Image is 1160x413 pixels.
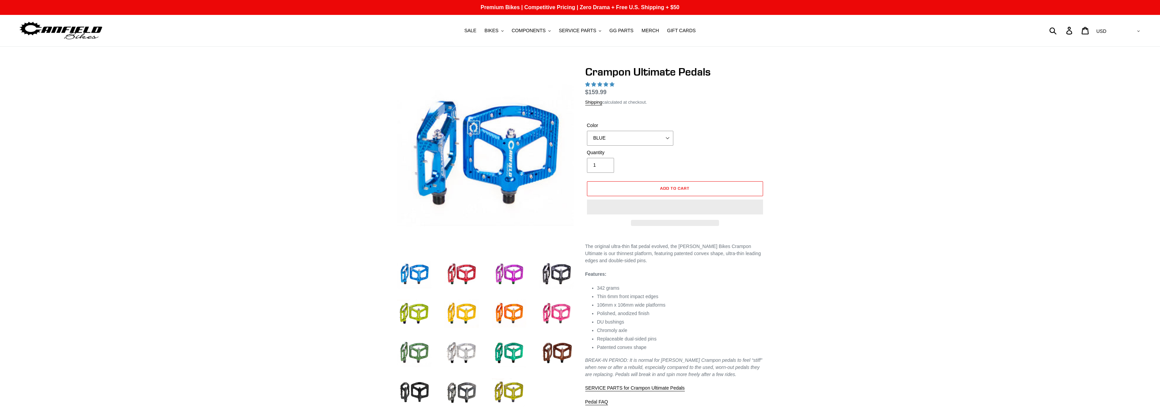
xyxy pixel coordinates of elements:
[512,28,546,34] span: COMPONENTS
[1053,23,1070,38] input: Search
[585,89,607,96] span: $159.99
[559,28,596,34] span: SERVICE PARTS
[609,28,633,34] span: GG PARTS
[538,256,575,293] img: Load image into Gallery viewer, Crampon Ultimate Pedals
[597,302,765,309] li: 106mm x 106mm wide platforms
[667,28,696,34] span: GIFT CARDS
[508,26,554,35] button: COMPONENTS
[585,99,765,106] div: calculated at checkout.
[464,28,477,34] span: SALE
[396,295,433,332] img: Load image into Gallery viewer, Crampon Ultimate Pedals
[19,20,103,41] img: Canfield Bikes
[638,26,662,35] a: MERCH
[585,357,762,377] em: BREAK-IN PERIOD: It is normal for [PERSON_NAME] Crampon pedals to feel “stiff” when new or after ...
[597,285,765,292] li: 342 grams
[664,26,699,35] a: GIFT CARDS
[396,256,433,293] img: Load image into Gallery viewer, Crampon Ultimate Pedals
[461,26,480,35] a: SALE
[641,28,659,34] span: MERCH
[585,82,616,87] span: 4.95 stars
[587,149,673,156] label: Quantity
[443,295,480,332] img: Load image into Gallery viewer, Crampon Ultimate Pedals
[587,122,673,129] label: Color
[485,28,499,34] span: BIKES
[443,256,480,293] img: Load image into Gallery viewer, Crampon Ultimate Pedals
[585,100,603,105] a: Shipping
[606,26,637,35] a: GG PARTS
[585,243,765,264] p: The original ultra-thin flat pedal evolved, the [PERSON_NAME] Bikes Crampon Ultimate is our thinn...
[443,334,480,372] img: Load image into Gallery viewer, Crampon Ultimate Pedals
[597,327,765,334] li: Chromoly axle
[597,345,647,350] span: Patented convex shape
[490,374,528,411] img: Load image into Gallery viewer, Crampon Ultimate Pedals
[396,374,433,411] img: Load image into Gallery viewer, Crampon Ultimate Pedals
[597,335,765,343] li: Replaceable dual-sided pins
[490,334,528,372] img: Load image into Gallery viewer, Crampon Ultimate Pedals
[538,334,575,372] img: Load image into Gallery viewer, Crampon Ultimate Pedals
[585,271,607,277] strong: Features:
[443,374,480,411] img: Load image into Gallery viewer, Crampon Ultimate Pedals
[490,256,528,293] img: Load image into Gallery viewer, Crampon Ultimate Pedals
[481,26,507,35] button: BIKES
[396,334,433,372] img: Load image into Gallery viewer, Crampon Ultimate Pedals
[538,295,575,332] img: Load image into Gallery viewer, Crampon Ultimate Pedals
[585,399,608,405] a: Pedal FAQ
[397,67,574,244] img: Crampon Ultimate Pedals
[597,310,765,317] li: Polished, anodized finish
[490,295,528,332] img: Load image into Gallery viewer, Crampon Ultimate Pedals
[597,293,765,300] li: Thin 6mm front impact edges
[585,65,765,78] h1: Crampon Ultimate Pedals
[555,26,605,35] button: SERVICE PARTS
[660,186,690,191] span: Add to cart
[585,385,685,391] a: SERVICE PARTS for Crampon Ultimate Pedals
[597,318,765,326] li: DU bushings
[587,181,763,196] button: Add to cart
